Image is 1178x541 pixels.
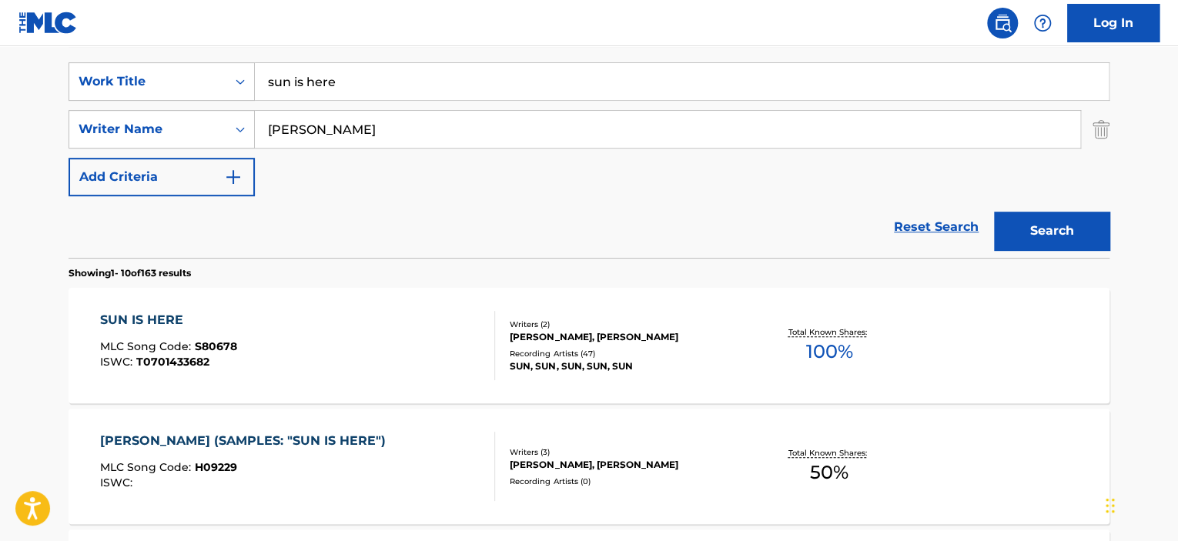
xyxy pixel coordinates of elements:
span: 50 % [810,459,848,486]
form: Search Form [69,62,1109,258]
iframe: Chat Widget [1101,467,1178,541]
span: T0701433682 [136,355,209,369]
img: help [1033,14,1052,32]
div: [PERSON_NAME] (SAMPLES: "SUN IS HERE") [100,432,393,450]
img: search [993,14,1012,32]
div: Writer Name [79,120,217,139]
div: SUN IS HERE [100,311,237,329]
span: ISWC : [100,355,136,369]
div: Work Title [79,72,217,91]
span: H09229 [195,460,237,474]
img: 9d2ae6d4665cec9f34b9.svg [224,168,243,186]
div: Drag [1106,483,1115,529]
div: [PERSON_NAME], [PERSON_NAME] [510,458,742,472]
button: Add Criteria [69,158,255,196]
button: Search [994,212,1109,250]
div: Recording Artists ( 0 ) [510,476,742,487]
div: SUN, SUN, SUN, SUN, SUN [510,359,742,373]
p: Total Known Shares: [788,447,870,459]
span: MLC Song Code : [100,460,195,474]
span: S80678 [195,339,237,353]
a: SUN IS HEREMLC Song Code:S80678ISWC:T0701433682Writers (2)[PERSON_NAME], [PERSON_NAME]Recording A... [69,288,1109,403]
a: Reset Search [886,210,986,244]
div: Writers ( 3 ) [510,446,742,458]
div: Help [1027,8,1058,38]
p: Total Known Shares: [788,326,870,338]
img: MLC Logo [18,12,78,34]
div: Recording Artists ( 47 ) [510,348,742,359]
div: Writers ( 2 ) [510,319,742,330]
img: Delete Criterion [1093,110,1109,149]
span: 100 % [805,338,852,366]
a: Log In [1067,4,1160,42]
div: [PERSON_NAME], [PERSON_NAME] [510,330,742,344]
p: Showing 1 - 10 of 163 results [69,266,191,280]
a: Public Search [987,8,1018,38]
a: [PERSON_NAME] (SAMPLES: "SUN IS HERE")MLC Song Code:H09229ISWC:Writers (3)[PERSON_NAME], [PERSON_... [69,409,1109,524]
span: MLC Song Code : [100,339,195,353]
span: ISWC : [100,476,136,489]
